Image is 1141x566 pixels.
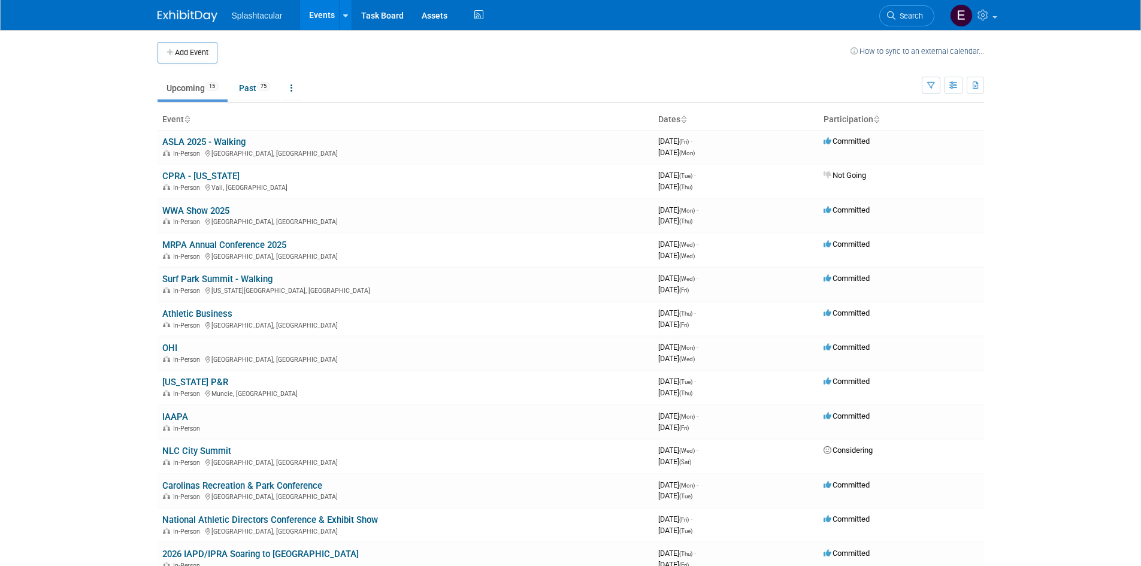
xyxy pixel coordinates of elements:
div: [GEOGRAPHIC_DATA], [GEOGRAPHIC_DATA] [162,148,649,158]
a: Search [879,5,934,26]
span: (Wed) [679,356,695,362]
span: (Wed) [679,447,695,454]
span: [DATE] [658,182,692,191]
a: Upcoming15 [158,77,228,99]
span: - [697,343,698,352]
div: Muncie, [GEOGRAPHIC_DATA] [162,388,649,398]
span: In-Person [173,253,204,261]
a: IAAPA [162,411,188,422]
a: WWA Show 2025 [162,205,229,216]
a: National Athletic Directors Conference & Exhibit Show [162,514,378,525]
span: (Fri) [679,322,689,328]
span: Splashtacular [232,11,283,20]
span: [DATE] [658,240,698,249]
span: In-Person [173,528,204,535]
span: [DATE] [658,137,692,146]
span: - [694,308,696,317]
div: [GEOGRAPHIC_DATA], [GEOGRAPHIC_DATA] [162,320,649,329]
span: (Thu) [679,310,692,317]
span: (Thu) [679,184,692,190]
span: (Fri) [679,138,689,145]
img: In-Person Event [163,322,170,328]
span: Search [895,11,923,20]
span: [DATE] [658,411,698,420]
a: [US_STATE] P&R [162,377,228,388]
span: - [691,514,692,523]
span: In-Person [173,459,204,467]
span: (Fri) [679,287,689,293]
span: - [691,137,692,146]
div: [GEOGRAPHIC_DATA], [GEOGRAPHIC_DATA] [162,354,649,364]
a: MRPA Annual Conference 2025 [162,240,286,250]
span: In-Person [173,150,204,158]
span: (Wed) [679,276,695,282]
a: 2026 IAPD/IPRA Soaring to [GEOGRAPHIC_DATA] [162,549,359,559]
a: CPRA - [US_STATE] [162,171,240,181]
span: - [697,411,698,420]
span: [DATE] [658,308,696,317]
span: Committed [824,377,870,386]
span: [DATE] [658,446,698,455]
span: [DATE] [658,354,695,363]
span: [DATE] [658,457,691,466]
img: In-Person Event [163,287,170,293]
a: Sort by Start Date [680,114,686,124]
button: Add Event [158,42,217,63]
span: In-Person [173,218,204,226]
img: In-Person Event [163,459,170,465]
span: (Fri) [679,425,689,431]
div: [US_STATE][GEOGRAPHIC_DATA], [GEOGRAPHIC_DATA] [162,285,649,295]
a: Sort by Event Name [184,114,190,124]
a: ASLA 2025 - Walking [162,137,246,147]
img: In-Person Event [163,184,170,190]
span: [DATE] [658,216,692,225]
a: OHI [162,343,177,353]
div: [GEOGRAPHIC_DATA], [GEOGRAPHIC_DATA] [162,216,649,226]
span: - [694,549,696,558]
span: (Tue) [679,172,692,179]
span: Not Going [824,171,866,180]
span: (Tue) [679,493,692,500]
span: In-Person [173,184,204,192]
span: Committed [824,343,870,352]
span: (Tue) [679,528,692,534]
span: Committed [824,480,870,489]
span: [DATE] [658,514,692,523]
span: [DATE] [658,549,696,558]
img: In-Person Event [163,390,170,396]
span: Committed [824,549,870,558]
span: (Wed) [679,241,695,248]
span: [DATE] [658,526,692,535]
span: In-Person [173,425,204,432]
span: [DATE] [658,388,692,397]
span: Committed [824,514,870,523]
th: Event [158,110,653,130]
span: Committed [824,137,870,146]
span: Committed [824,274,870,283]
a: Sort by Participation Type [873,114,879,124]
a: How to sync to an external calendar... [851,47,984,56]
span: In-Person [173,322,204,329]
span: - [694,171,696,180]
span: In-Person [173,287,204,295]
a: Carolinas Recreation & Park Conference [162,480,322,491]
span: - [694,377,696,386]
th: Participation [819,110,984,130]
div: [GEOGRAPHIC_DATA], [GEOGRAPHIC_DATA] [162,251,649,261]
span: 15 [205,82,219,91]
span: (Thu) [679,390,692,396]
a: Athletic Business [162,308,232,319]
span: [DATE] [658,148,695,157]
span: In-Person [173,356,204,364]
span: [DATE] [658,423,689,432]
span: - [697,274,698,283]
span: [DATE] [658,171,696,180]
span: [DATE] [658,285,689,294]
span: [DATE] [658,320,689,329]
div: [GEOGRAPHIC_DATA], [GEOGRAPHIC_DATA] [162,526,649,535]
span: 75 [257,82,270,91]
img: In-Person Event [163,528,170,534]
span: In-Person [173,493,204,501]
span: - [697,480,698,489]
span: [DATE] [658,205,698,214]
